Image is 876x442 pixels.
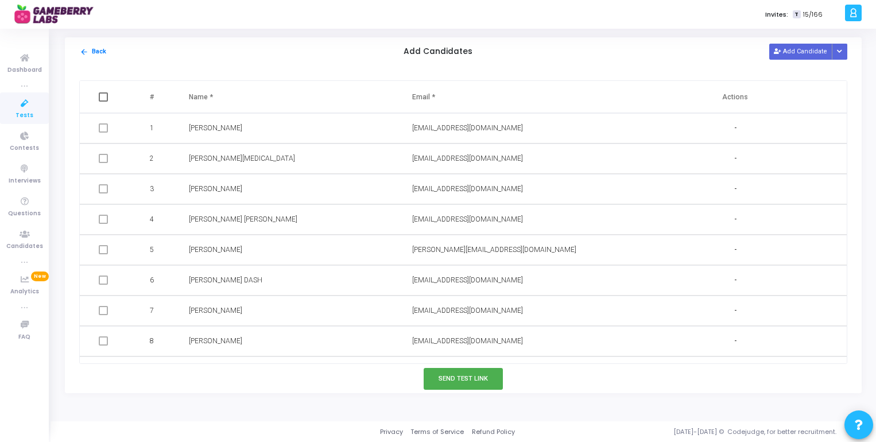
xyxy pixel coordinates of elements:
[150,184,154,194] span: 3
[412,154,523,162] span: [EMAIL_ADDRESS][DOMAIN_NAME]
[424,368,503,389] button: Send Test Link
[7,65,42,75] span: Dashboard
[150,245,154,255] span: 5
[150,305,154,316] span: 7
[14,3,100,26] img: logo
[515,427,862,437] div: [DATE]-[DATE] © Codejudge, for better recruitment.
[8,209,41,219] span: Questions
[189,307,242,315] span: [PERSON_NAME]
[129,81,177,113] th: #
[832,44,848,59] div: Button group with nested dropdown
[9,176,41,186] span: Interviews
[6,242,43,251] span: Candidates
[31,272,49,281] span: New
[803,10,823,20] span: 15/166
[189,154,295,162] span: [PERSON_NAME][MEDICAL_DATA]
[189,124,242,132] span: [PERSON_NAME]
[150,336,154,346] span: 8
[472,427,515,437] a: Refund Policy
[189,337,242,345] span: [PERSON_NAME]
[18,332,30,342] span: FAQ
[734,215,737,224] span: -
[177,81,401,113] th: Name *
[734,123,737,133] span: -
[412,276,523,284] span: [EMAIL_ADDRESS][DOMAIN_NAME]
[734,276,737,285] span: -
[793,10,800,19] span: T
[150,123,154,133] span: 1
[150,275,154,285] span: 6
[412,185,523,193] span: [EMAIL_ADDRESS][DOMAIN_NAME]
[189,246,242,254] span: [PERSON_NAME]
[734,245,737,255] span: -
[734,306,737,316] span: -
[80,48,88,56] mat-icon: arrow_back
[412,215,523,223] span: [EMAIL_ADDRESS][DOMAIN_NAME]
[734,184,737,194] span: -
[765,10,788,20] label: Invites:
[401,81,624,113] th: Email *
[189,276,262,284] span: [PERSON_NAME] DASH
[380,427,403,437] a: Privacy
[412,337,523,345] span: [EMAIL_ADDRESS][DOMAIN_NAME]
[734,154,737,164] span: -
[10,144,39,153] span: Contests
[10,287,39,297] span: Analytics
[623,81,847,113] th: Actions
[79,46,107,57] button: Back
[189,185,242,193] span: [PERSON_NAME]
[412,124,523,132] span: [EMAIL_ADDRESS][DOMAIN_NAME]
[15,111,33,121] span: Tests
[150,214,154,224] span: 4
[150,153,154,164] span: 2
[189,215,297,223] span: [PERSON_NAME] [PERSON_NAME]
[412,246,576,254] span: [PERSON_NAME][EMAIL_ADDRESS][DOMAIN_NAME]
[410,427,464,437] a: Terms of Service
[404,47,472,57] h5: Add Candidates
[769,44,832,59] button: Add Candidate
[412,307,523,315] span: [EMAIL_ADDRESS][DOMAIN_NAME]
[734,336,737,346] span: -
